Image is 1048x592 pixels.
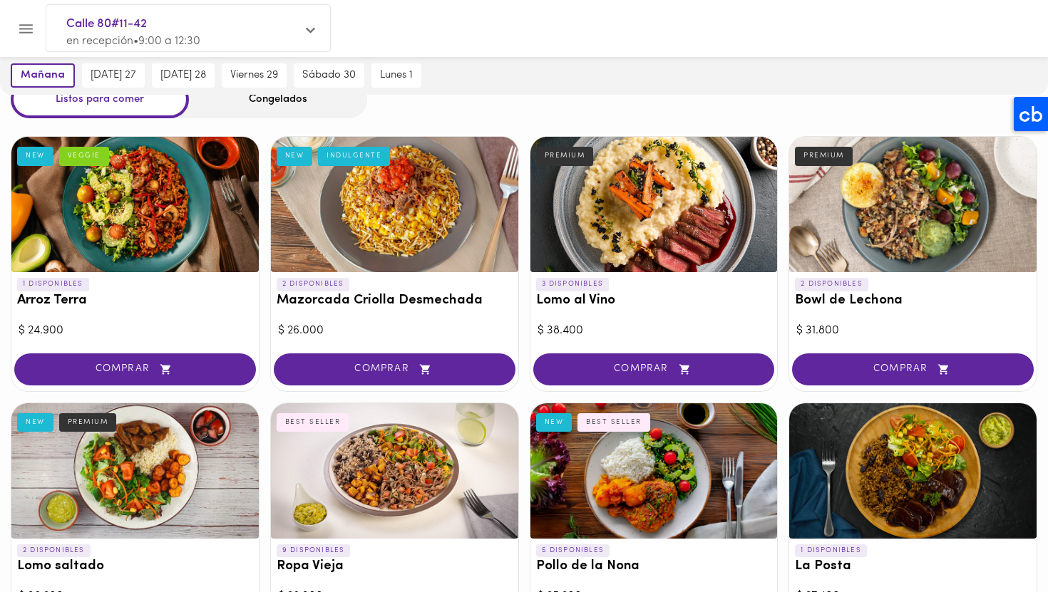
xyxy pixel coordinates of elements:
button: COMPRAR [533,353,775,385]
div: Bowl de Lechona [789,137,1037,272]
div: Mazorcada Criolla Desmechada [271,137,518,272]
div: PREMIUM [795,147,853,165]
div: PREMIUM [536,147,594,165]
span: en recepción • 9:00 a 12:30 [66,36,200,47]
div: INDULGENTE [318,147,390,165]
div: BEST SELLER [577,413,650,432]
button: sábado 30 [294,63,364,88]
h3: Lomo al Vino [536,294,772,308]
div: $ 31.800 [796,323,1029,339]
div: $ 26.000 [278,323,511,339]
div: PREMIUM [59,413,117,432]
button: mañana [11,63,75,88]
div: VEGGIE [59,147,109,165]
span: Calle 80#11-42 [66,15,296,33]
div: $ 24.900 [19,323,252,339]
div: $ 38.400 [538,323,771,339]
button: viernes 29 [222,63,287,88]
p: 1 DISPONIBLES [795,544,867,557]
p: 9 DISPONIBLES [277,544,351,557]
div: Arroz Terra [11,137,259,272]
h3: Mazorcada Criolla Desmechada [277,294,513,308]
p: 5 DISPONIBLES [536,544,610,557]
div: NEW [17,413,53,432]
button: Menu [9,11,43,46]
span: COMPRAR [32,363,238,375]
span: viernes 29 [230,69,278,82]
p: 2 DISPONIBLES [17,544,91,557]
p: 1 DISPONIBLES [17,278,89,291]
span: COMPRAR [810,363,1016,375]
div: Ropa Vieja [271,403,518,539]
span: COMPRAR [551,363,757,375]
button: COMPRAR [792,353,1034,385]
span: [DATE] 27 [91,69,136,82]
h3: Pollo de la Nona [536,559,772,574]
h3: Lomo saltado [17,559,253,574]
h3: Arroz Terra [17,294,253,308]
div: Pollo de la Nona [530,403,778,539]
button: COMPRAR [274,353,515,385]
div: BEST SELLER [277,413,349,432]
button: [DATE] 27 [82,63,145,88]
button: [DATE] 28 [152,63,215,88]
iframe: Messagebird Livechat Widget [965,509,1034,578]
button: lunes 1 [371,63,421,88]
div: Listos para comer [11,81,189,118]
div: Congelados [189,81,367,118]
span: COMPRAR [292,363,498,375]
h3: Bowl de Lechona [795,294,1031,308]
span: [DATE] 28 [160,69,206,82]
span: sábado 30 [302,69,356,82]
h3: Ropa Vieja [277,559,513,574]
div: NEW [277,147,313,165]
p: 2 DISPONIBLES [277,278,350,291]
h3: La Posta [795,559,1031,574]
p: 3 DISPONIBLES [536,278,610,291]
div: NEW [536,413,572,432]
div: La Posta [789,403,1037,539]
div: Lomo al Vino [530,137,778,272]
span: mañana [21,69,65,82]
button: COMPRAR [14,353,256,385]
p: 2 DISPONIBLES [795,278,868,291]
div: Lomo saltado [11,403,259,539]
div: NEW [17,147,53,165]
span: lunes 1 [380,69,413,82]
